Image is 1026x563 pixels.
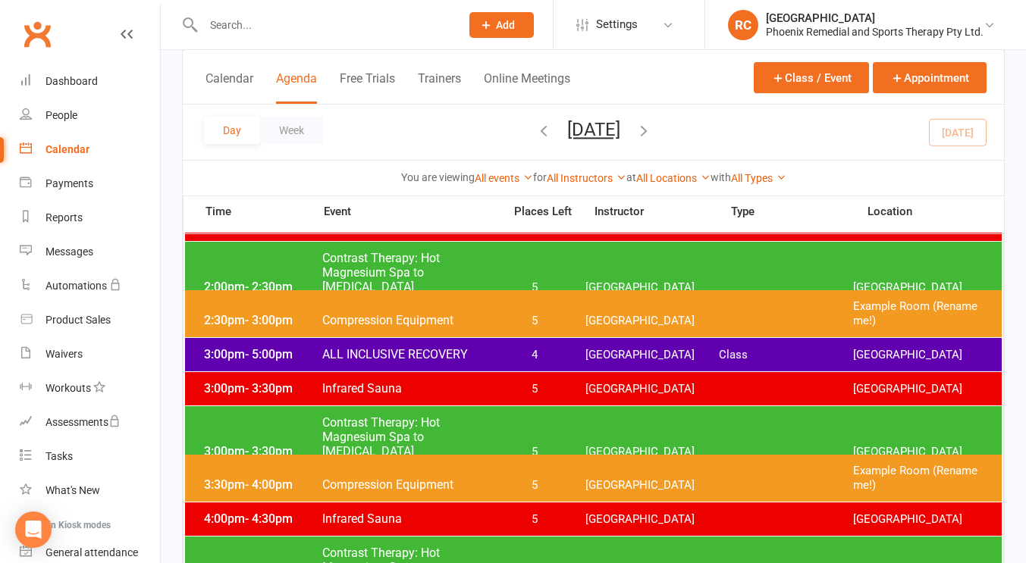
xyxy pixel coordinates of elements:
[20,474,160,508] a: What's New
[45,382,91,394] div: Workouts
[494,382,574,396] span: 5
[766,25,984,39] div: Phoenix Remedial and Sports Therapy Pty Ltd.
[494,445,574,459] span: 5
[494,348,574,362] span: 4
[200,313,322,327] span: 2:30pm
[20,64,160,99] a: Dashboard
[45,280,107,292] div: Automations
[20,439,160,474] a: Tasks
[20,167,160,201] a: Payments
[322,477,494,492] span: Compression Equipment
[873,62,987,93] button: Appointment
[731,206,868,217] span: Type
[45,348,83,360] div: Waivers
[853,382,987,396] span: [GEOGRAPHIC_DATA]
[853,348,987,362] span: [GEOGRAPHIC_DATA]
[595,206,731,217] span: Instructor
[45,75,98,87] div: Dashboard
[323,205,504,219] span: Event
[533,171,547,183] strong: for
[245,444,293,458] span: - 3:30pm
[484,71,570,104] button: Online Meetings
[585,382,719,396] span: [GEOGRAPHIC_DATA]
[547,172,626,184] a: All Instructors
[585,348,719,362] span: [GEOGRAPHIC_DATA]
[200,280,322,294] span: 2:00pm
[322,381,494,396] span: Infrared Sauna
[868,206,1004,217] span: Location
[469,12,534,38] button: Add
[585,314,719,328] span: [GEOGRAPHIC_DATA]
[585,280,719,295] span: [GEOGRAPHIC_DATA]
[494,314,574,328] span: 5
[626,171,636,183] strong: at
[199,14,450,36] input: Search...
[322,251,494,294] span: Contrast Therapy: Hot Magnesium Spa to [MEDICAL_DATA]
[245,347,293,361] span: - 5:00pm
[636,172,711,184] a: All Locations
[245,381,293,396] span: - 3:30pm
[20,405,160,439] a: Assessments
[754,62,869,93] button: Class / Event
[20,303,160,337] a: Product Sales
[728,10,758,40] div: RC
[322,313,494,327] span: Compression Equipment
[15,511,52,548] div: Open Intercom Messenger
[322,415,494,458] span: Contrast Therapy: Hot Magnesium Spa to [MEDICAL_DATA]
[18,15,56,53] a: Clubworx
[853,280,987,295] span: [GEOGRAPHIC_DATA]
[475,172,533,184] a: All events
[45,143,89,155] div: Calendar
[20,269,160,303] a: Automations
[585,445,719,459] span: [GEOGRAPHIC_DATA]
[20,99,160,133] a: People
[245,313,293,327] span: - 3:00pm
[200,381,322,396] span: 3:00pm
[200,511,322,526] span: 4:00pm
[276,71,317,104] button: Agenda
[45,177,93,189] div: Payments
[853,512,987,527] span: [GEOGRAPHIC_DATA]
[45,484,100,496] div: What's New
[45,546,138,558] div: General attendance
[45,246,93,258] div: Messages
[401,171,475,183] strong: You are viewing
[322,347,494,361] span: ALL INCLUSIVE RECOVERY
[711,171,731,183] strong: with
[20,133,160,167] a: Calendar
[20,337,160,371] a: Waivers
[45,416,121,428] div: Assessments
[45,109,77,121] div: People
[731,172,786,184] a: All Types
[596,8,638,42] span: Settings
[245,477,293,492] span: - 4:00pm
[418,71,461,104] button: Trainers
[585,512,719,527] span: [GEOGRAPHIC_DATA]
[200,347,322,361] span: 3:00pm
[204,117,260,144] button: Day
[206,71,253,104] button: Calendar
[766,11,984,25] div: [GEOGRAPHIC_DATA]
[719,348,852,362] span: Class
[245,511,293,526] span: - 4:30pm
[567,119,620,140] button: [DATE]
[200,477,322,492] span: 3:30pm
[853,445,987,459] span: [GEOGRAPHIC_DATA]
[853,299,987,328] span: Example Room (Rename me!)
[504,206,583,217] span: Places Left
[45,314,111,326] div: Product Sales
[494,280,574,295] span: 5
[260,117,323,144] button: Week
[322,511,494,526] span: Infrared Sauna
[20,235,160,269] a: Messages
[496,19,515,31] span: Add
[494,478,574,493] span: 5
[45,211,83,224] div: Reports
[45,450,73,462] div: Tasks
[200,444,322,458] span: 3:00pm
[585,478,719,493] span: [GEOGRAPHIC_DATA]
[340,71,395,104] button: Free Trials
[20,371,160,405] a: Workouts
[853,464,987,493] span: Example Room (Rename me!)
[245,280,293,294] span: - 2:30pm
